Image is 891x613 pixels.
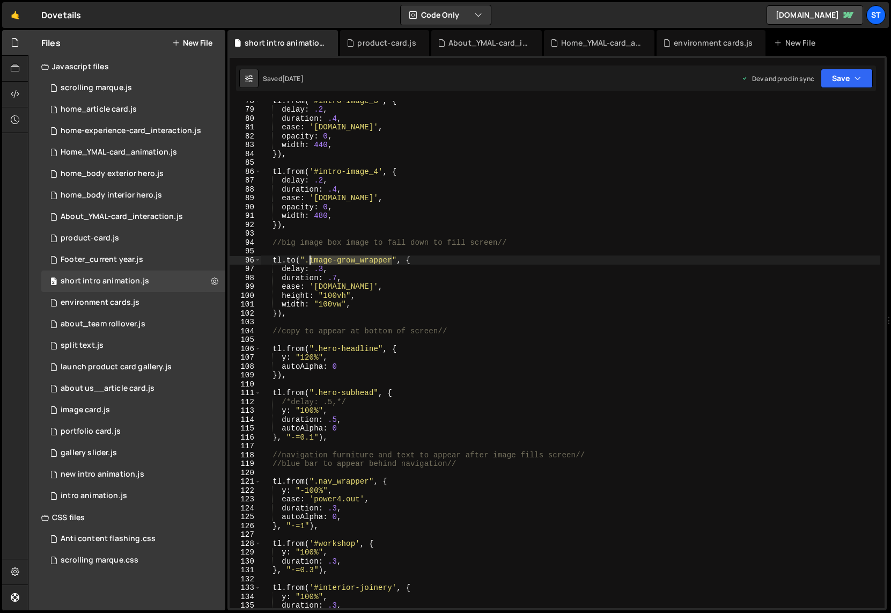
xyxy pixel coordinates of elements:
[61,491,127,501] div: intro animation.js
[230,593,261,602] div: 134
[230,256,261,265] div: 96
[41,399,225,421] div: 15113/39517.js
[41,77,225,99] div: scrolling marque.js
[230,318,261,327] div: 103
[172,39,212,47] button: New File
[230,238,261,247] div: 94
[28,507,225,528] div: CSS files
[230,141,261,150] div: 83
[41,249,225,271] div: 15113/43303.js
[41,9,81,21] div: Dovetails
[230,539,261,549] div: 128
[230,530,261,539] div: 127
[41,185,225,206] div: 15113/39545.js
[230,442,261,451] div: 117
[61,126,201,136] div: home-experience-card_interaction.js
[230,504,261,513] div: 124
[230,380,261,389] div: 110
[230,353,261,362] div: 107
[41,292,225,313] div: 15113/39522.js
[230,291,261,301] div: 100
[230,389,261,398] div: 111
[230,327,261,336] div: 104
[61,276,149,286] div: short intro animation.js
[401,5,491,25] button: Code Only
[230,486,261,495] div: 122
[230,158,261,167] div: 85
[2,2,28,28] a: 🤙
[230,371,261,380] div: 109
[230,469,261,478] div: 120
[230,575,261,584] div: 132
[674,38,753,48] div: environment cards.js
[821,69,873,88] button: Save
[61,169,164,179] div: home_body exterior hero.js
[230,221,261,230] div: 92
[61,233,119,243] div: product-card.js
[230,424,261,433] div: 115
[866,5,886,25] a: St
[230,229,261,238] div: 93
[61,405,110,415] div: image card.js
[357,38,416,48] div: product-card.js
[230,522,261,531] div: 126
[41,335,225,356] div: 15113/39528.js
[230,557,261,566] div: 130
[41,228,225,249] div: 15113/42183.js
[41,356,225,378] div: 15113/42276.js
[61,212,183,222] div: About_YMAL-card_interaction.js
[767,5,863,25] a: [DOMAIN_NAME]
[61,470,144,479] div: new intro animation.js
[41,37,61,49] h2: Files
[41,313,225,335] div: 15113/40360.js
[230,566,261,575] div: 131
[61,362,172,372] div: launch product card gallery.js
[230,345,261,354] div: 106
[230,433,261,442] div: 116
[230,300,261,309] div: 101
[41,378,225,399] div: 15113/39520.js
[263,74,304,83] div: Saved
[61,427,121,436] div: portfolio card.js
[448,38,529,48] div: About_YMAL-card_interaction.js
[41,421,225,442] div: 15113/39563.js
[41,442,225,464] div: 15113/41064.js
[230,167,261,177] div: 86
[741,74,814,83] div: Dev and prod in sync
[230,583,261,593] div: 133
[230,194,261,203] div: 89
[230,211,261,221] div: 91
[230,459,261,469] div: 119
[41,271,225,292] div: 15113/43395.js
[230,415,261,425] div: 114
[230,203,261,212] div: 90
[61,298,139,308] div: environment cards.js
[230,398,261,407] div: 112
[245,38,325,48] div: short intro animation.js
[230,495,261,504] div: 123
[41,206,225,228] div: About_YMAL-card_interaction.js
[230,335,261,345] div: 105
[41,464,225,485] div: 15113/42595.js
[41,142,225,163] div: Home_YMAL-card_animation.js
[61,384,154,393] div: about us__article card.js
[230,176,261,185] div: 87
[230,282,261,291] div: 99
[230,97,261,106] div: 78
[230,105,261,114] div: 79
[230,513,261,522] div: 125
[41,120,225,142] div: 15113/39521.js
[230,123,261,132] div: 81
[230,114,261,123] div: 80
[61,255,143,265] div: Footer_current year.js
[230,309,261,318] div: 102
[61,319,145,329] div: about_team rollover.js
[230,362,261,371] div: 108
[230,265,261,274] div: 97
[41,528,225,550] div: 15113/44504.css
[282,74,304,83] div: [DATE]
[561,38,642,48] div: Home_YMAL-card_animation.js
[28,56,225,77] div: Javascript files
[230,406,261,415] div: 113
[61,148,177,157] div: Home_YMAL-card_animation.js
